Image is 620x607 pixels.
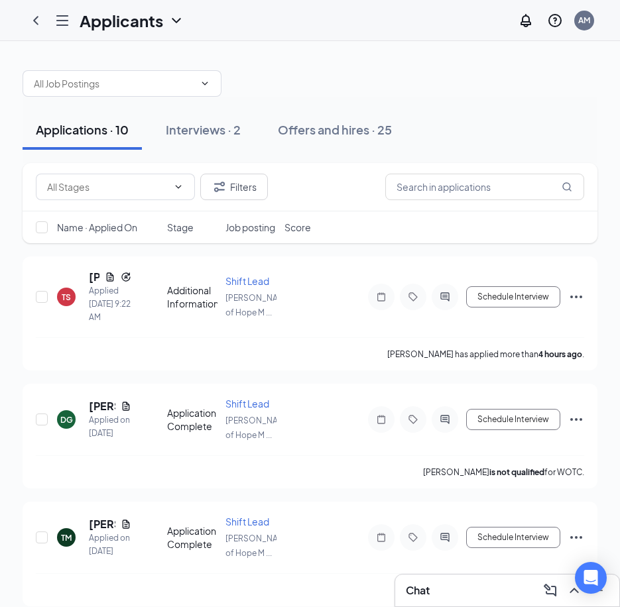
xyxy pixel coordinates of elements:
[61,532,72,543] div: TM
[225,415,292,440] span: [PERSON_NAME] of Hope M ...
[540,580,561,601] button: ComposeMessage
[566,582,582,598] svg: ChevronUp
[60,414,73,425] div: DG
[47,180,168,194] input: All Stages
[542,582,558,598] svg: ComposeMessage
[385,174,584,200] input: Search in applications
[373,532,389,543] svg: Note
[54,13,70,28] svg: Hamburger
[28,13,44,28] svg: ChevronLeft
[89,517,115,531] h5: [PERSON_NAME]
[406,583,430,598] h3: Chat
[89,399,115,414] h5: [PERSON_NAME]
[225,398,269,410] span: Shift Lead
[225,275,269,287] span: Shift Lead
[373,414,389,425] svg: Note
[466,286,560,307] button: Schedule Interview
[225,221,275,234] span: Job posting
[200,78,210,89] svg: ChevronDown
[284,221,311,234] span: Score
[200,174,268,200] button: Filter Filters
[212,179,227,195] svg: Filter
[466,409,560,430] button: Schedule Interview
[121,519,131,529] svg: Document
[167,221,194,234] span: Stage
[437,532,453,543] svg: ActiveChat
[278,121,392,138] div: Offers and hires · 25
[89,270,99,284] h5: [PERSON_NAME]
[405,292,421,302] svg: Tag
[568,289,584,305] svg: Ellipses
[168,13,184,28] svg: ChevronDown
[36,121,129,138] div: Applications · 10
[167,524,218,551] div: Application Complete
[225,516,269,527] span: Shift Lead
[405,414,421,425] svg: Tag
[578,15,590,26] div: AM
[437,292,453,302] svg: ActiveChat
[225,293,292,317] span: [PERSON_NAME] of Hope M ...
[173,182,184,192] svg: ChevronDown
[562,182,572,192] svg: MagnifyingGlass
[547,13,563,28] svg: QuestionInfo
[167,406,218,433] div: Application Complete
[538,349,582,359] b: 4 hours ago
[405,532,421,543] svg: Tag
[373,292,389,302] svg: Note
[568,412,584,427] svg: Ellipses
[62,292,71,303] div: TS
[466,527,560,548] button: Schedule Interview
[89,284,131,324] div: Applied [DATE] 9:22 AM
[89,531,131,558] div: Applied on [DATE]
[167,284,218,310] div: Additional Information
[121,401,131,412] svg: Document
[437,414,453,425] svg: ActiveChat
[166,121,241,138] div: Interviews · 2
[89,414,131,440] div: Applied on [DATE]
[489,467,544,477] b: is not qualified
[105,272,115,282] svg: Document
[568,529,584,545] svg: Ellipses
[575,562,607,594] div: Open Intercom Messenger
[57,221,137,234] span: Name · Applied On
[423,467,584,478] p: [PERSON_NAME] for WOTC.
[225,533,292,558] span: [PERSON_NAME] of Hope M ...
[518,13,534,28] svg: Notifications
[387,349,584,360] p: [PERSON_NAME] has applied more than .
[80,9,163,32] h1: Applicants
[34,76,194,91] input: All Job Postings
[564,580,585,601] button: ChevronUp
[121,272,131,282] svg: Reapply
